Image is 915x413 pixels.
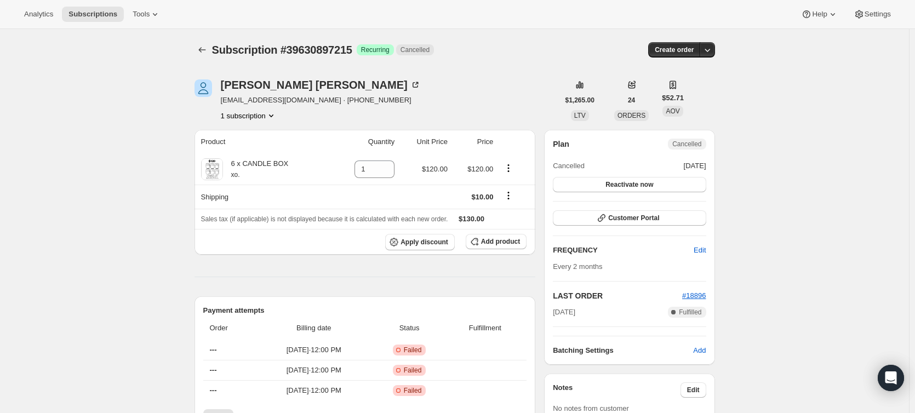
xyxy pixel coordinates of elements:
th: Unit Price [398,130,451,154]
th: Product [195,130,332,154]
span: Status [375,323,444,334]
button: Add product [466,234,527,249]
button: Apply discount [385,234,455,250]
span: [EMAIL_ADDRESS][DOMAIN_NAME] · [PHONE_NUMBER] [221,95,421,106]
span: Recurring [361,45,390,54]
span: AOV [666,107,679,115]
span: 24 [628,96,635,105]
span: Edit [694,245,706,256]
span: Cancelled [553,160,585,171]
span: Fulfillment [450,323,521,334]
span: --- [210,366,217,374]
span: Analytics [24,10,53,19]
h2: FREQUENCY [553,245,694,256]
span: No notes from customer [553,404,629,412]
span: Edit [687,386,700,394]
span: [DATE] · 12:00 PM [259,365,369,376]
button: $1,265.00 [559,93,601,108]
span: [DATE] · 12:00 PM [259,345,369,355]
span: Subscription #39630897215 [212,44,352,56]
span: Settings [865,10,891,19]
button: Create order [648,42,700,58]
span: Sales tax (if applicable) is not displayed because it is calculated with each new order. [201,215,448,223]
span: Tools [133,10,150,19]
span: LTV [574,112,586,119]
span: Create order [655,45,694,54]
span: Fulfilled [679,308,701,317]
span: $130.00 [459,215,484,223]
button: Customer Portal [553,210,706,226]
span: Sharon McDonald [195,79,212,97]
small: xo. [231,171,240,179]
span: Customer Portal [608,214,659,222]
span: Subscriptions [68,10,117,19]
span: ORDERS [617,112,645,119]
span: [DATE] [684,160,706,171]
h2: Payment attempts [203,305,527,316]
h2: Plan [553,139,569,150]
span: [DATE] · 12:00 PM [259,385,369,396]
button: #18896 [682,290,706,301]
h2: LAST ORDER [553,290,682,301]
button: Tools [126,7,167,22]
span: Billing date [259,323,369,334]
button: Shipping actions [500,190,517,202]
span: Help [812,10,827,19]
h6: Batching Settings [553,345,693,356]
div: Open Intercom Messenger [878,365,904,391]
span: $1,265.00 [565,96,594,105]
span: --- [210,386,217,394]
span: [DATE] [553,307,575,318]
h3: Notes [553,382,680,398]
span: Apply discount [401,238,448,246]
span: Add [693,345,706,356]
button: Subscriptions [62,7,124,22]
button: Add [687,342,712,359]
span: Cancelled [401,45,430,54]
span: $10.00 [472,193,494,201]
span: --- [210,346,217,354]
th: Order [203,316,256,340]
th: Shipping [195,185,332,209]
span: $120.00 [467,165,493,173]
span: Every 2 months [553,262,602,271]
th: Quantity [332,130,398,154]
th: Price [451,130,496,154]
span: Cancelled [672,140,701,148]
span: $52.71 [662,93,684,104]
button: Help [794,7,844,22]
div: 6 x CANDLE BOX [223,158,289,180]
span: Reactivate now [605,180,653,189]
button: Reactivate now [553,177,706,192]
a: #18896 [682,291,706,300]
span: Add product [481,237,520,246]
span: Failed [404,346,422,354]
button: Product actions [221,110,277,121]
img: product img [201,158,223,180]
button: Edit [687,242,712,259]
span: $120.00 [422,165,448,173]
span: Failed [404,386,422,395]
span: Failed [404,366,422,375]
button: Product actions [500,162,517,174]
button: Analytics [18,7,60,22]
button: 24 [621,93,642,108]
button: Subscriptions [195,42,210,58]
button: Settings [847,7,897,22]
button: Edit [680,382,706,398]
div: [PERSON_NAME] [PERSON_NAME] [221,79,421,90]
